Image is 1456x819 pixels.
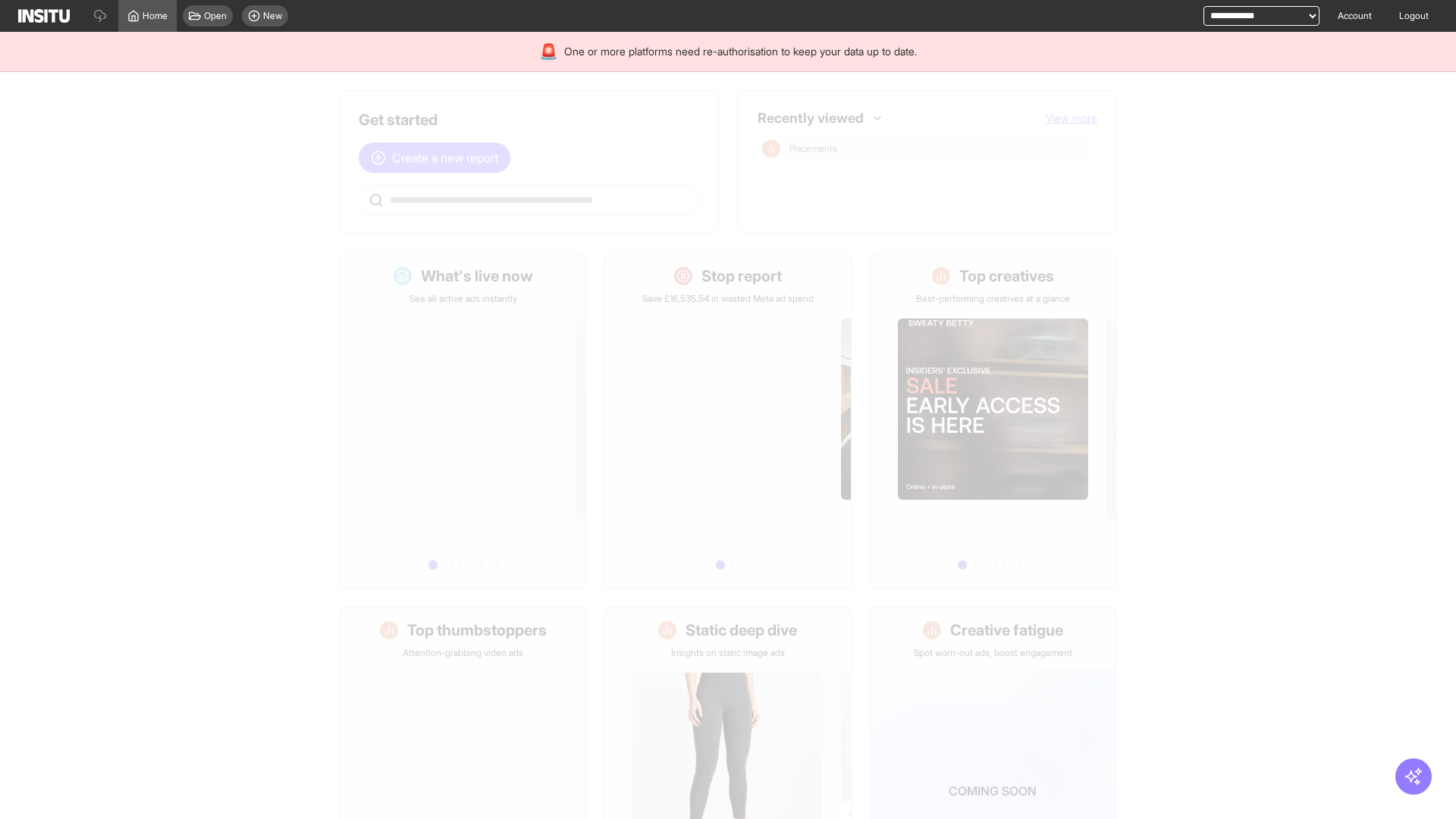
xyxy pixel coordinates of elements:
img: Logo [18,9,70,23]
span: Open [204,10,227,22]
span: New [263,10,282,22]
span: Home [143,10,168,22]
span: One or more platforms need re-authorisation to keep your data up to date. [564,44,917,59]
div: 🚨 [539,41,558,62]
